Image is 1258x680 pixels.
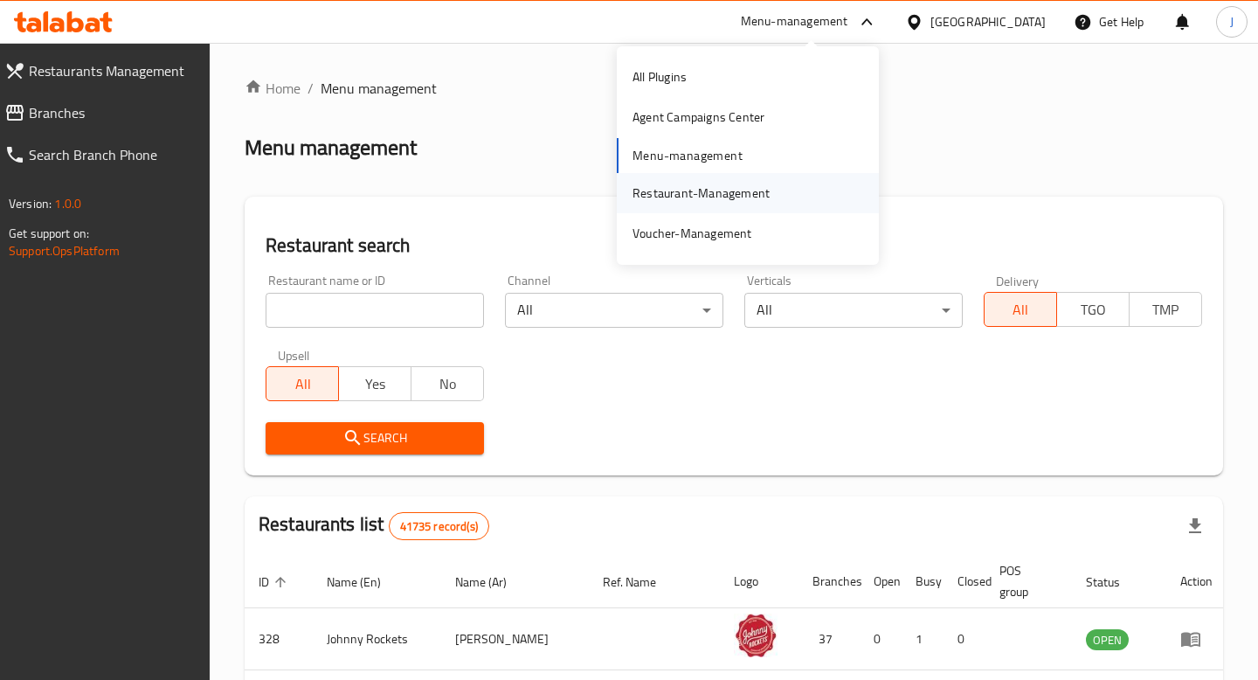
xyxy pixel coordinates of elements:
span: Search Branch Phone [29,144,196,165]
button: Search [266,422,484,454]
span: ID [259,572,292,593]
label: Upsell [278,349,310,361]
th: Busy [902,555,943,608]
a: Support.OpsPlatform [9,239,120,262]
span: OPEN [1086,630,1129,650]
h2: Restaurants list [259,511,489,540]
div: Menu [1180,628,1213,649]
span: TMP [1137,297,1195,323]
td: Johnny Rockets [313,608,441,670]
th: Action [1166,555,1227,608]
span: Branches [29,102,196,123]
button: All [984,292,1057,327]
div: Voucher-Management [632,224,752,243]
span: POS group [999,560,1051,602]
div: [GEOGRAPHIC_DATA] [930,12,1046,31]
div: All Plugins [632,67,687,87]
h2: Menu management [245,134,417,162]
span: All [992,297,1050,323]
div: Agent Campaigns Center [632,108,764,127]
div: All [505,293,723,328]
div: Restaurant-Management [632,184,770,203]
th: Open [860,555,902,608]
button: TGO [1056,292,1130,327]
span: Ref. Name [603,572,679,593]
td: 328 [245,608,313,670]
span: Status [1086,572,1143,593]
span: J [1230,12,1234,31]
td: 0 [860,608,902,670]
div: Total records count [389,512,489,540]
img: Johnny Rockets [734,614,778,657]
label: Delivery [996,274,1040,287]
button: No [411,366,484,401]
span: 41735 record(s) [390,518,488,535]
button: Yes [338,366,411,401]
div: All [744,293,963,328]
input: Search for restaurant name or ID.. [266,293,484,328]
span: Menu management [321,78,437,99]
button: TMP [1129,292,1202,327]
td: 1 [902,608,943,670]
th: Branches [798,555,860,608]
span: No [418,371,477,397]
span: Name (En) [327,572,404,593]
td: 37 [798,608,860,670]
th: Logo [720,555,798,608]
span: Search [280,427,470,449]
div: OPEN [1086,629,1129,650]
nav: breadcrumb [245,78,1223,99]
span: 1.0.0 [54,192,81,215]
span: Name (Ar) [455,572,529,593]
li: / [308,78,314,99]
span: TGO [1064,297,1123,323]
span: All [273,371,332,397]
button: All [266,366,339,401]
div: Menu-management [741,11,848,32]
span: Yes [346,371,404,397]
td: 0 [943,608,985,670]
th: Closed [943,555,985,608]
h2: Restaurant search [266,232,1202,259]
span: Restaurants Management [29,60,196,81]
td: [PERSON_NAME] [441,608,589,670]
span: Get support on: [9,222,89,245]
div: Export file [1174,505,1216,547]
a: Home [245,78,301,99]
span: Version: [9,192,52,215]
